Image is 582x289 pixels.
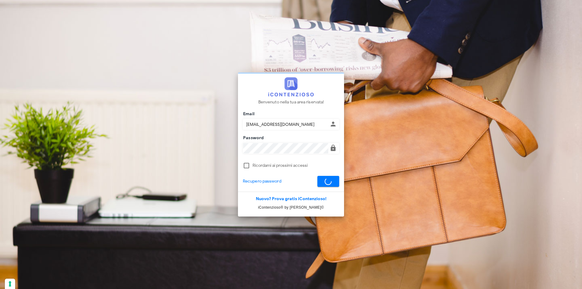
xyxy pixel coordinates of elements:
label: Ricordami ai prossimi accessi [253,163,339,169]
a: Recupero password [243,178,281,185]
p: Benvenuto nella tua area riservata! [258,99,324,106]
button: Le tue preferenze relative al consenso per le tecnologie di tracciamento [5,279,15,289]
label: Password [241,135,264,141]
input: Inserisci il tuo indirizzo email [243,119,328,129]
a: Nuovo? Prova gratis iContenzioso! [256,196,326,201]
label: Email [241,111,255,117]
p: iContenzioso® by [PERSON_NAME]© [238,204,344,210]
